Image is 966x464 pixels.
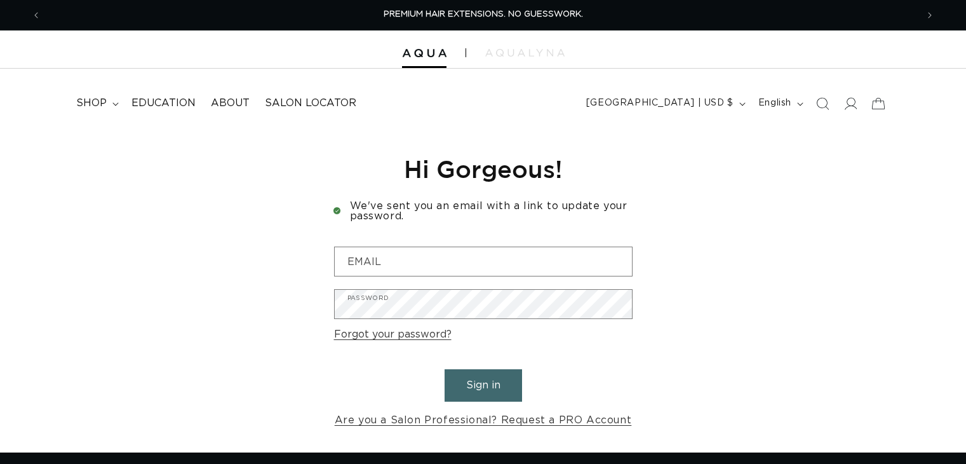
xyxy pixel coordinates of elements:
h1: Hi Gorgeous! [334,153,633,184]
span: Salon Locator [265,97,356,110]
span: [GEOGRAPHIC_DATA] | USD $ [586,97,734,110]
summary: shop [69,89,124,118]
span: PREMIUM HAIR EXTENSIONS. NO GUESSWORK. [384,10,583,18]
span: About [211,97,250,110]
input: Email [335,247,632,276]
button: Next announcement [916,3,944,27]
summary: Search [808,90,836,118]
span: Education [131,97,196,110]
h3: We've sent you an email with a link to update your password. [334,201,633,221]
button: Previous announcement [22,3,50,27]
button: Sign in [445,369,522,402]
img: Aqua Hair Extensions [402,49,446,58]
a: Salon Locator [257,89,364,118]
button: [GEOGRAPHIC_DATA] | USD $ [579,92,751,116]
button: English [751,92,808,116]
span: shop [76,97,107,110]
a: About [203,89,257,118]
a: Education [124,89,203,118]
a: Are you a Salon Professional? Request a PRO Account [335,411,632,430]
a: Forgot your password? [334,325,452,344]
img: aqualyna.com [485,49,565,57]
span: English [758,97,791,110]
